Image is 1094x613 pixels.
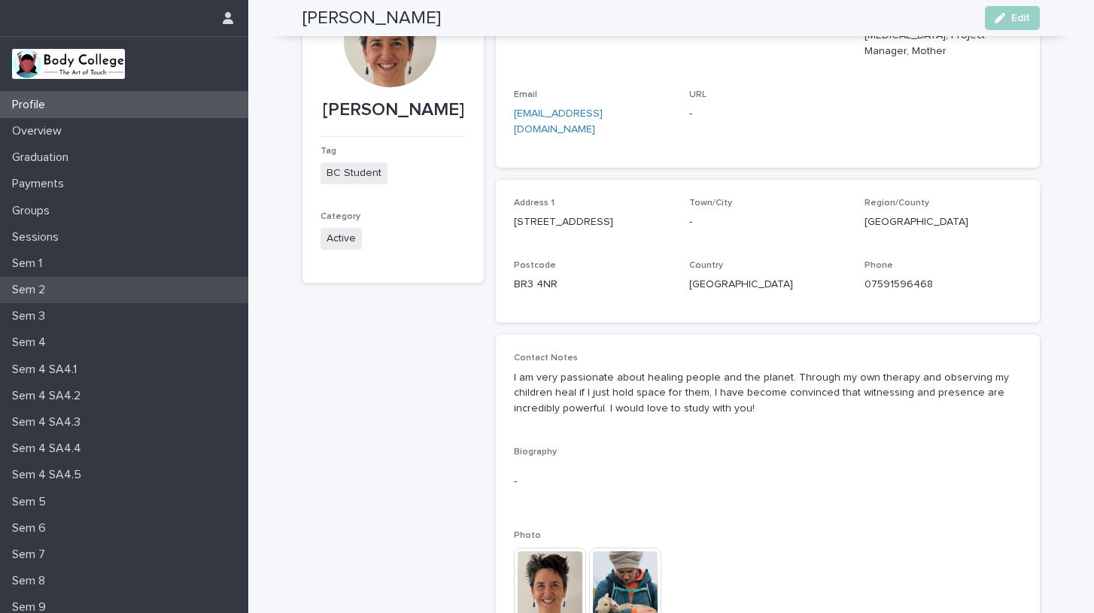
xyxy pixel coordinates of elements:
p: - [514,474,1022,490]
p: Graduation [6,150,81,165]
a: 07591596468 [865,279,933,290]
p: Sem 4 SA4.4 [6,442,93,456]
p: Sem 4 SA4.1 [6,363,89,377]
p: [PERSON_NAME] [321,99,466,121]
p: [GEOGRAPHIC_DATA] [689,277,846,293]
a: [EMAIL_ADDRESS][DOMAIN_NAME] [514,108,603,135]
p: Sem 4 SA4.3 [6,415,93,429]
p: Sem 3 [6,309,57,323]
span: Country [689,261,723,270]
p: Groups [6,204,62,218]
p: BR3 4NR [514,277,671,293]
p: Sessions [6,230,71,244]
p: Sem 6 [6,521,58,536]
p: Sem 7 [6,548,57,562]
span: Phone [865,261,893,270]
span: Contact Notes [514,354,578,363]
span: Town/City [689,199,732,208]
span: Category [321,212,360,221]
p: Sem 5 [6,495,58,509]
p: [STREET_ADDRESS] [514,214,671,230]
img: xvtzy2PTuGgGH0xbwGb2 [12,49,125,79]
span: Tag [321,147,336,156]
span: Photo [514,531,541,540]
p: Sem 2 [6,283,57,297]
span: Postcode [514,261,556,270]
p: Sem 8 [6,574,57,588]
p: Sem 4 SA4.5 [6,468,93,482]
span: Edit [1011,13,1030,23]
p: Payments [6,177,76,191]
p: Sem 1 [6,256,54,271]
span: Address 1 [514,199,555,208]
button: Edit [985,6,1040,30]
span: Region/County [865,199,929,208]
span: BC Student [321,162,387,184]
p: Overview [6,124,74,138]
span: Active [321,228,362,250]
p: [GEOGRAPHIC_DATA] [865,214,1022,230]
p: Profile [6,98,57,112]
p: Sem 4 [6,335,58,350]
p: - [689,214,846,230]
p: I am very passionate about healing people and the planet. Through my own therapy and observing my... [514,370,1022,417]
p: - [689,106,846,122]
span: URL [689,90,707,99]
span: Biography [514,448,557,457]
h2: [PERSON_NAME] [302,8,441,29]
span: Email [514,90,537,99]
p: Sem 4 SA4.2 [6,389,93,403]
